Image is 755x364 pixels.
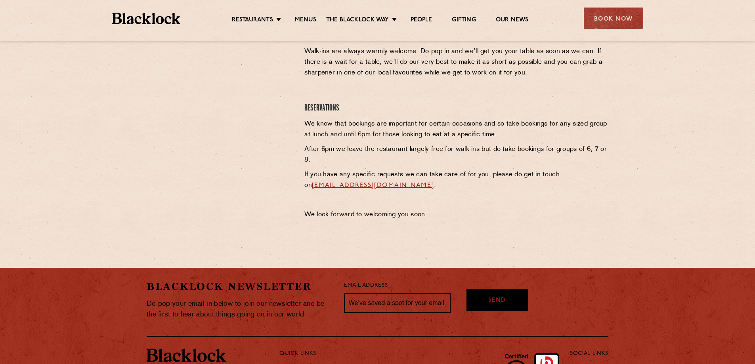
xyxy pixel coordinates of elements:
a: [EMAIL_ADDRESS][DOMAIN_NAME] [312,182,434,189]
p: Quick Links [279,349,544,359]
input: We’ve saved a spot for your email... [344,293,451,313]
a: People [411,16,432,25]
a: Menus [295,16,316,25]
h4: Reservations [304,103,608,114]
a: The Blacklock Way [326,16,389,25]
img: BL_Textured_Logo-footer-cropped.svg [147,349,226,362]
div: Book Now [584,8,643,29]
p: We look forward to welcoming you soon. [304,210,608,220]
img: BL_Textured_Logo-footer-cropped.svg [112,13,181,24]
a: Our News [496,16,529,25]
p: Walk-ins are always warmly welcome. Do pop in and we’ll get you your table as soon as we can. If ... [304,46,608,78]
p: If you have any specific requests we can take care of for you, please do get in touch on . [304,170,608,191]
iframe: OpenTable make booking widget [175,5,264,124]
h2: Blacklock Newsletter [147,280,332,293]
span: Send [488,296,506,305]
p: Do pop your email in below to join our newsletter and be the first to hear about things going on ... [147,299,332,320]
a: Gifting [452,16,476,25]
p: We know that bookings are important for certain occasions and so take bookings for any sized grou... [304,119,608,140]
p: Social Links [570,349,608,359]
a: Restaurants [232,16,273,25]
p: After 6pm we leave the restaurant largely free for walk-ins but do take bookings for groups of 6,... [304,144,608,166]
label: Email Address [344,281,388,290]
